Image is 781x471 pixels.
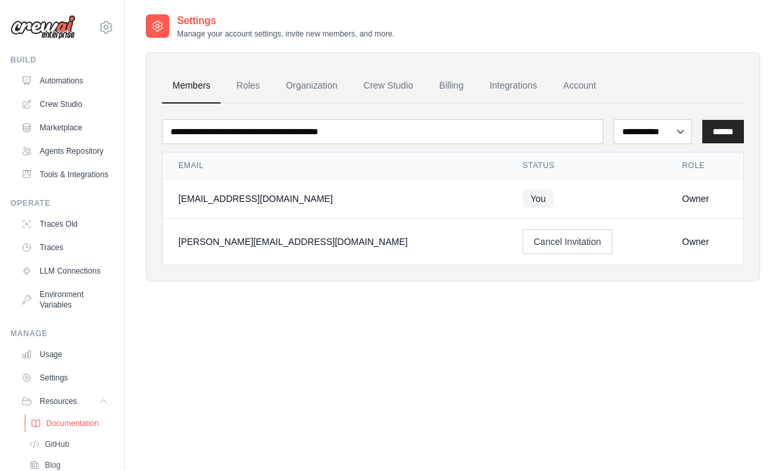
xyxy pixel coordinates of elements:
[46,418,99,429] span: Documentation
[163,152,507,179] th: Email
[682,235,728,248] div: Owner
[553,68,607,104] a: Account
[523,229,612,254] button: Cancel Invitation
[10,198,114,208] div: Operate
[16,261,114,281] a: LLM Connections
[25,414,115,433] a: Documentation
[45,460,61,470] span: Blog
[16,164,114,185] a: Tools & Integrations
[16,70,114,91] a: Automations
[523,190,554,208] span: You
[226,68,270,104] a: Roles
[275,68,348,104] a: Organization
[429,68,474,104] a: Billing
[682,192,728,205] div: Owner
[178,235,491,248] div: [PERSON_NAME][EMAIL_ADDRESS][DOMAIN_NAME]
[162,68,221,104] a: Members
[16,284,114,315] a: Environment Variables
[353,68,424,104] a: Crew Studio
[16,94,114,115] a: Crew Studio
[666,152,743,179] th: Role
[16,141,114,162] a: Agents Repository
[10,55,114,65] div: Build
[177,29,394,39] p: Manage your account settings, invite new members, and more.
[16,367,114,388] a: Settings
[40,396,77,407] span: Resources
[16,117,114,138] a: Marketplace
[479,68,547,104] a: Integrations
[23,435,114,453] a: GitHub
[16,391,114,412] button: Resources
[16,237,114,258] a: Traces
[178,192,491,205] div: [EMAIL_ADDRESS][DOMAIN_NAME]
[507,152,666,179] th: Status
[45,439,69,450] span: GitHub
[16,214,114,235] a: Traces Old
[10,328,114,339] div: Manage
[10,15,75,40] img: Logo
[16,344,114,365] a: Usage
[177,13,394,29] h2: Settings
